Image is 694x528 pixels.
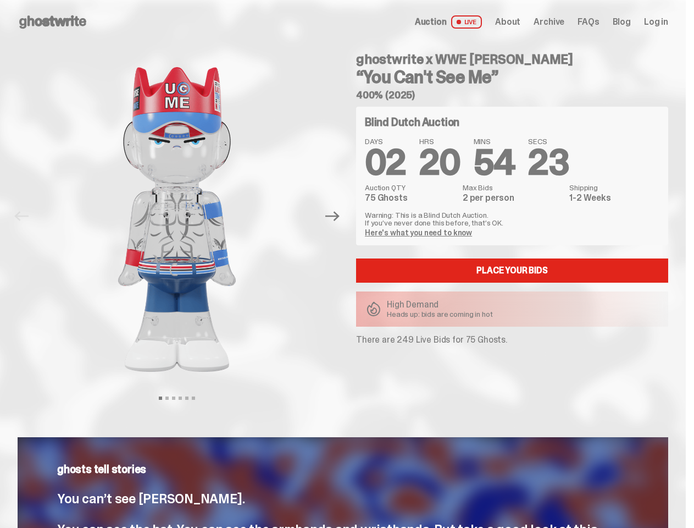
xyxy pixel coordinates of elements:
[179,397,182,400] button: View slide 4
[57,464,629,475] p: ghosts tell stories
[419,140,460,185] span: 20
[57,490,245,507] span: You can’t see [PERSON_NAME].
[569,184,659,191] dt: Shipping
[159,397,162,400] button: View slide 1
[387,310,493,318] p: Heads up: bids are coming in hot
[451,15,482,29] span: LIVE
[356,335,668,344] p: There are 249 Live Bids for 75 Ghosts.
[613,18,631,26] a: Blog
[356,258,668,283] a: Place your Bids
[165,397,169,400] button: View slide 2
[463,194,563,202] dd: 2 per person
[365,194,456,202] dd: 75 Ghosts
[365,211,659,227] p: Warning: This is a Blind Dutch Auction. If you’ve never done this before, that’s OK.
[474,140,515,185] span: 54
[365,184,456,191] dt: Auction QTY
[419,137,460,145] span: HRS
[495,18,520,26] a: About
[578,18,599,26] a: FAQs
[415,15,482,29] a: Auction LIVE
[356,90,668,100] h5: 400% (2025)
[528,140,569,185] span: 23
[415,18,447,26] span: Auction
[37,44,317,395] img: John_Cena_Hero_1.png
[365,228,472,238] a: Here's what you need to know
[463,184,563,191] dt: Max Bids
[172,397,175,400] button: View slide 3
[387,300,493,309] p: High Demand
[528,137,569,145] span: SECS
[356,53,668,66] h4: ghostwrite x WWE [PERSON_NAME]
[365,140,406,185] span: 02
[192,397,195,400] button: View slide 6
[474,137,515,145] span: MINS
[534,18,564,26] a: Archive
[569,194,659,202] dd: 1-2 Weeks
[644,18,668,26] a: Log in
[185,397,188,400] button: View slide 5
[365,137,406,145] span: DAYS
[365,117,459,128] h4: Blind Dutch Auction
[356,68,668,86] h3: “You Can't See Me”
[320,204,345,228] button: Next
